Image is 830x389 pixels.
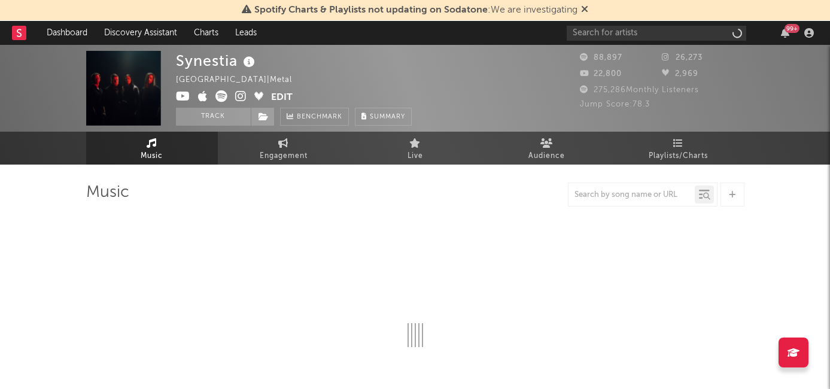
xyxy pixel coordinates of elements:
[355,108,412,126] button: Summary
[280,108,349,126] a: Benchmark
[176,51,258,71] div: Synestia
[176,73,306,87] div: [GEOGRAPHIC_DATA] | Metal
[176,108,251,126] button: Track
[481,132,613,165] a: Audience
[349,132,481,165] a: Live
[186,21,227,45] a: Charts
[528,149,565,163] span: Audience
[408,149,423,163] span: Live
[567,26,746,41] input: Search for artists
[662,70,698,78] span: 2,969
[781,28,789,38] button: 99+
[581,5,588,15] span: Dismiss
[254,5,488,15] span: Spotify Charts & Playlists not updating on Sodatone
[38,21,96,45] a: Dashboard
[260,149,308,163] span: Engagement
[649,149,708,163] span: Playlists/Charts
[141,149,163,163] span: Music
[580,70,622,78] span: 22,800
[218,132,349,165] a: Engagement
[785,24,799,33] div: 99 +
[227,21,265,45] a: Leads
[271,90,293,105] button: Edit
[568,190,695,200] input: Search by song name or URL
[96,21,186,45] a: Discovery Assistant
[370,114,405,120] span: Summary
[662,54,703,62] span: 26,273
[580,54,622,62] span: 88,897
[580,86,699,94] span: 275,286 Monthly Listeners
[580,101,650,108] span: Jump Score: 78.3
[297,110,342,124] span: Benchmark
[613,132,744,165] a: Playlists/Charts
[254,5,577,15] span: : We are investigating
[86,132,218,165] a: Music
